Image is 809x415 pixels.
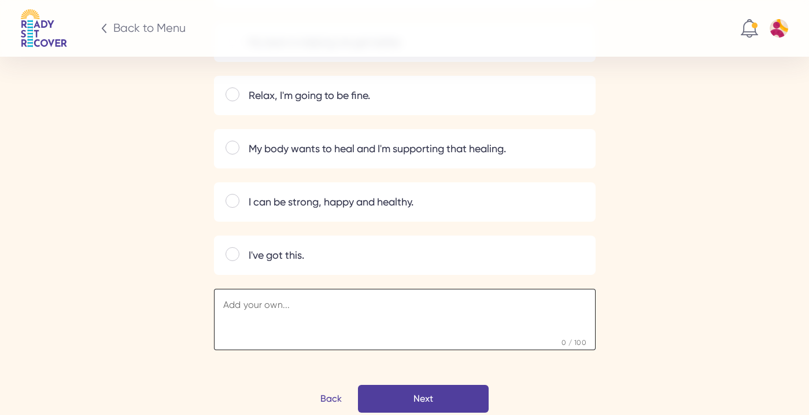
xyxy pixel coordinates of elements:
a: Big arrow icn Back to Menu [67,20,186,36]
img: Default profile pic 10 [770,19,788,38]
img: Notification [741,19,758,38]
div: Next [358,385,489,413]
div: I can be strong, happy and healthy. [249,194,413,210]
img: Logo [21,9,67,47]
div: My body wants to heal and I'm supporting that healing. [249,141,506,157]
div: Back to Menu [113,20,186,36]
img: Big arrow icn [99,24,109,33]
div: I've got this. [249,247,304,263]
div: Back [320,392,342,406]
div: Relax, I'm going to be fine. [249,87,370,104]
span: 0 / 100 [552,339,596,350]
